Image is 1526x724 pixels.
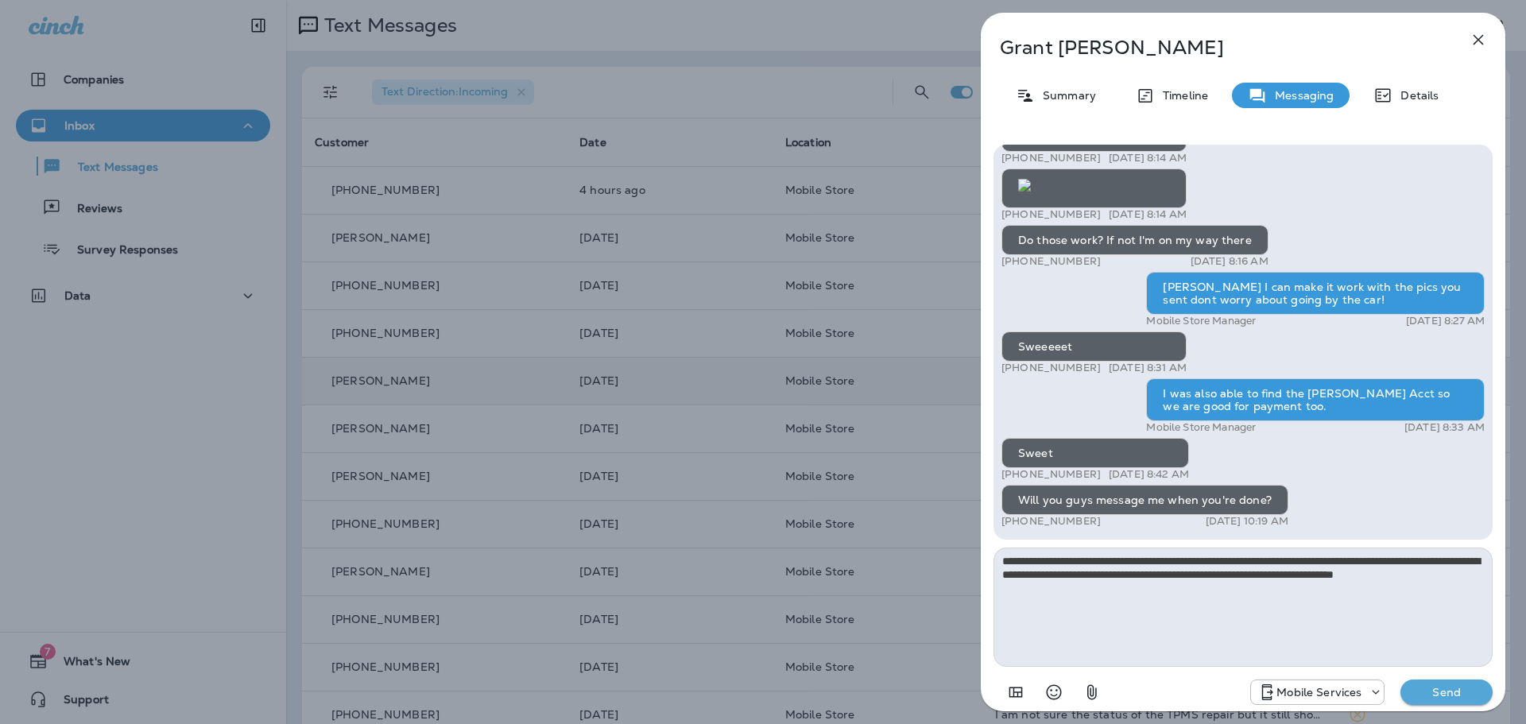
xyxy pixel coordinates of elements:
[1109,208,1187,221] p: [DATE] 8:14 AM
[1109,152,1187,165] p: [DATE] 8:14 AM
[1001,485,1288,515] div: Will you guys message me when you're done?
[1146,315,1256,327] p: Mobile Store Manager
[1001,362,1101,374] p: [PHONE_NUMBER]
[1206,515,1288,528] p: [DATE] 10:19 AM
[1413,685,1480,699] p: Send
[1400,679,1493,705] button: Send
[1146,421,1256,434] p: Mobile Store Manager
[1267,89,1334,102] p: Messaging
[1001,208,1101,221] p: [PHONE_NUMBER]
[1146,378,1485,421] div: I was also able to find the [PERSON_NAME] Acct so we are good for payment too.
[1000,37,1434,59] p: Grant [PERSON_NAME]
[1001,255,1101,268] p: [PHONE_NUMBER]
[1392,89,1439,102] p: Details
[1001,438,1189,468] div: Sweet
[1155,89,1208,102] p: Timeline
[1109,362,1187,374] p: [DATE] 8:31 AM
[1038,676,1070,708] button: Select an emoji
[1001,515,1101,528] p: [PHONE_NUMBER]
[1191,255,1268,268] p: [DATE] 8:16 AM
[1404,421,1485,434] p: [DATE] 8:33 AM
[1035,89,1096,102] p: Summary
[1109,468,1189,481] p: [DATE] 8:42 AM
[1018,179,1031,192] img: twilio-download
[1001,331,1187,362] div: Sweeeeet
[1146,272,1485,315] div: [PERSON_NAME] I can make it work with the pics you sent dont worry about going by the car!
[1001,468,1101,481] p: [PHONE_NUMBER]
[1001,152,1101,165] p: [PHONE_NUMBER]
[1406,315,1485,327] p: [DATE] 8:27 AM
[1251,683,1384,702] div: +1 (402) 537-0264
[1276,686,1361,699] p: Mobile Services
[1000,676,1032,708] button: Add in a premade template
[1001,225,1268,255] div: Do those work? If not I'm on my way there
